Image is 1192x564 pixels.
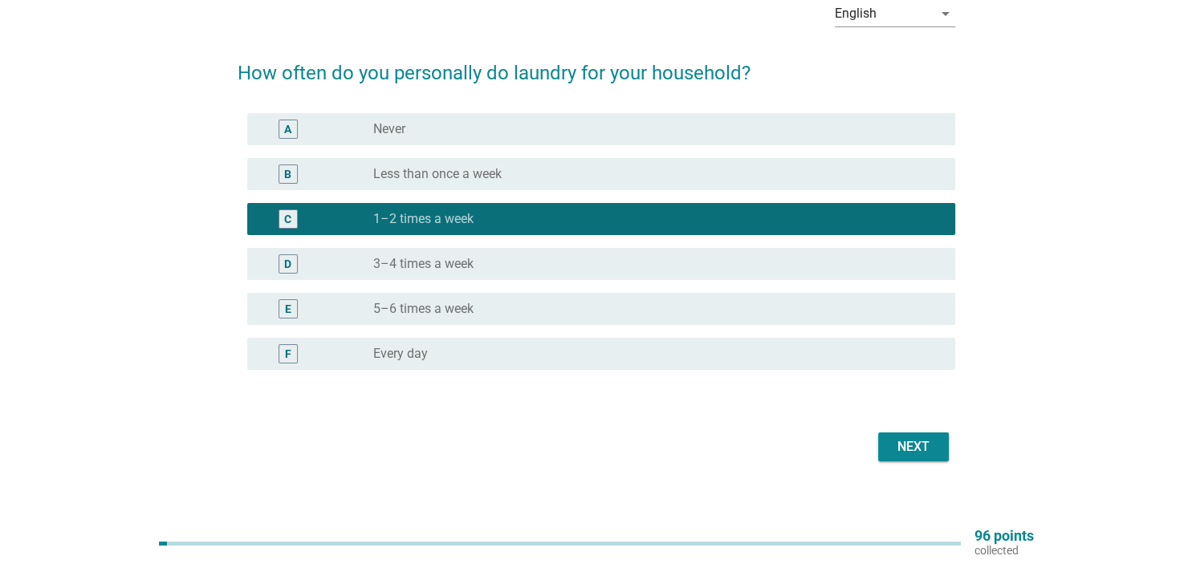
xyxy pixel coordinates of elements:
[373,346,428,362] label: Every day
[373,256,474,272] label: 3–4 times a week
[373,211,474,227] label: 1–2 times a week
[974,529,1033,543] p: 96 points
[285,346,291,363] div: F
[878,432,949,461] button: Next
[835,6,877,21] div: English
[373,166,502,182] label: Less than once a week
[284,121,291,138] div: A
[373,121,405,137] label: Never
[284,166,291,183] div: B
[891,437,936,456] div: Next
[238,43,955,87] h2: How often do you personally do laundry for your household?
[284,211,291,228] div: C
[373,301,474,317] label: 5–6 times a week
[974,543,1033,558] p: collected
[284,256,291,273] div: D
[936,4,955,23] i: arrow_drop_down
[285,301,291,318] div: E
